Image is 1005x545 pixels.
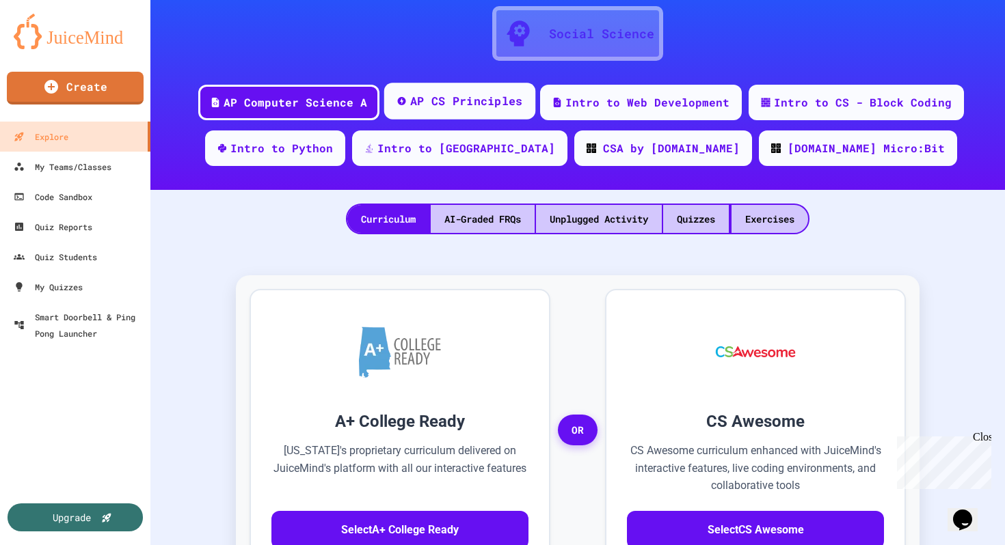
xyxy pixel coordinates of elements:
div: Quiz Reports [14,219,92,235]
div: Curriculum [347,205,429,233]
p: CS Awesome curriculum enhanced with JuiceMind's interactive features, live coding environments, a... [627,442,884,494]
h3: CS Awesome [627,409,884,434]
img: CS Awesome [702,311,809,393]
div: Quizzes [663,205,729,233]
img: CODE_logo_RGB.png [771,143,781,153]
div: Quiz Students [14,249,97,265]
div: Chat with us now!Close [5,5,94,87]
div: [DOMAIN_NAME] Micro:Bit [788,140,945,156]
img: CODE_logo_RGB.png [587,143,596,153]
div: Exercises [732,205,808,233]
div: Unplugged Activity [536,205,662,233]
div: AP CS Principles [410,93,523,110]
div: My Quizzes [14,279,83,295]
div: Upgrade [53,510,91,525]
div: Intro to [GEOGRAPHIC_DATA] [377,140,555,156]
div: Social Science [549,25,654,43]
div: AP Computer Science A [224,94,367,111]
a: Create [7,72,144,104]
div: Explore [14,128,68,145]
div: AI-Graded FRQs [431,205,535,233]
h3: A+ College Ready [271,409,528,434]
div: Intro to Web Development [565,94,729,111]
div: Intro to Python [230,140,333,156]
img: logo-orange.svg [14,14,137,49]
div: CSA by [DOMAIN_NAME] [603,140,740,156]
div: My Teams/Classes [14,158,111,175]
img: A+ College Ready [359,326,441,378]
iframe: chat widget [892,431,991,489]
span: OR [558,415,598,446]
div: Smart Doorbell & Ping Pong Launcher [14,309,145,341]
iframe: chat widget [948,490,991,531]
p: [US_STATE]'s proprietary curriculum delivered on JuiceMind's platform with all our interactive fe... [271,442,528,494]
div: Intro to CS - Block Coding [774,94,952,111]
div: Code Sandbox [14,188,92,205]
